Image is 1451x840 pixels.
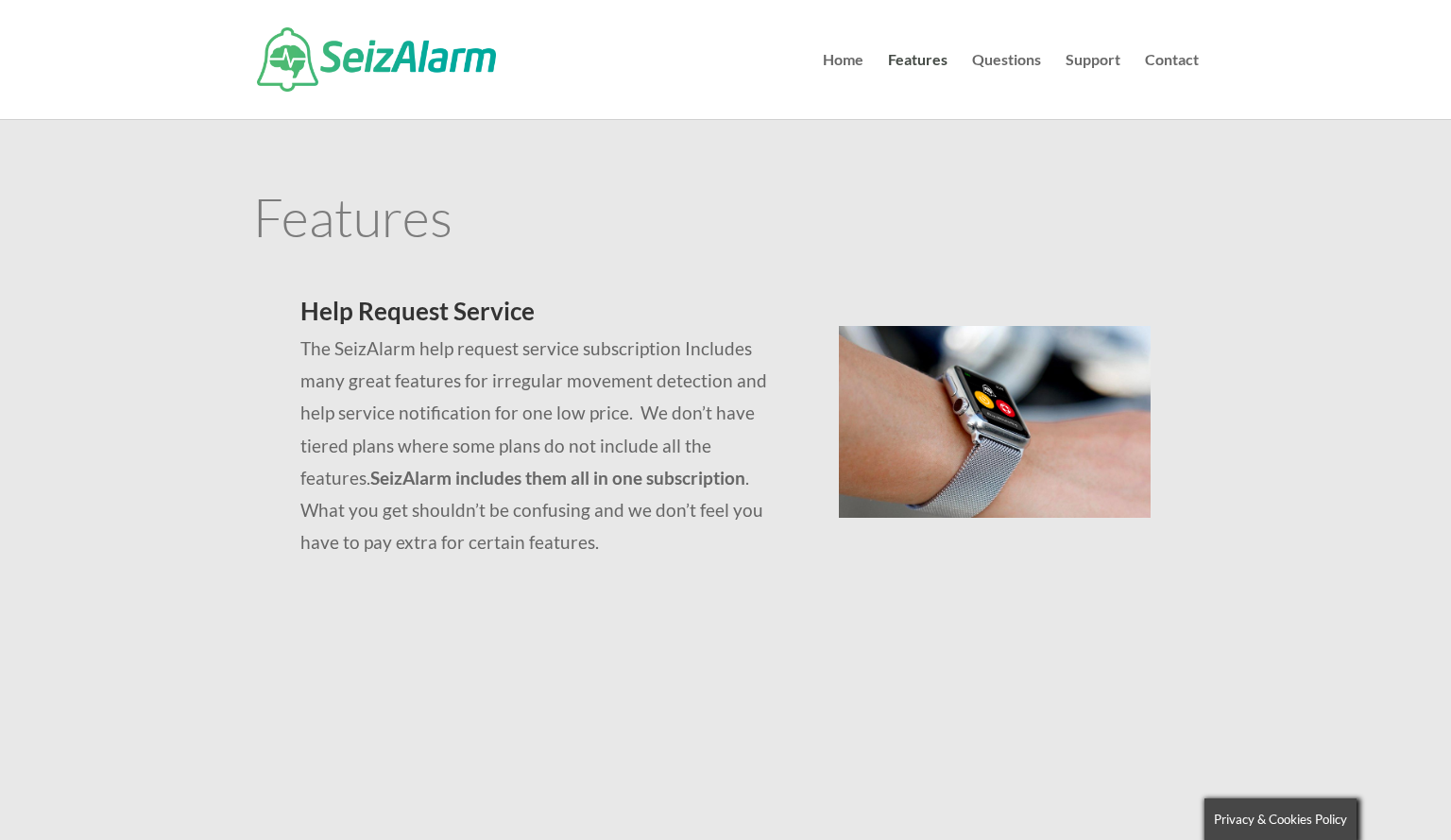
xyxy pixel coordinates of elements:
img: seizalarm-on-wrist [839,326,1152,518]
a: Features [888,53,947,119]
a: Home [823,53,863,119]
h2: Help Request Service [300,299,793,333]
iframe: Help widget launcher [1283,766,1430,819]
img: SeizAlarm [257,27,496,92]
a: Support [1066,53,1120,119]
h1: Features [253,190,1199,252]
a: Questions [972,53,1041,119]
span: Privacy & Cookies Policy [1214,812,1347,827]
p: The SeizAlarm help request service subscription Includes many great features for irregular moveme... [300,333,793,558]
strong: SeizAlarm includes them all in one subscription [370,467,745,489]
a: Contact [1145,53,1199,119]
